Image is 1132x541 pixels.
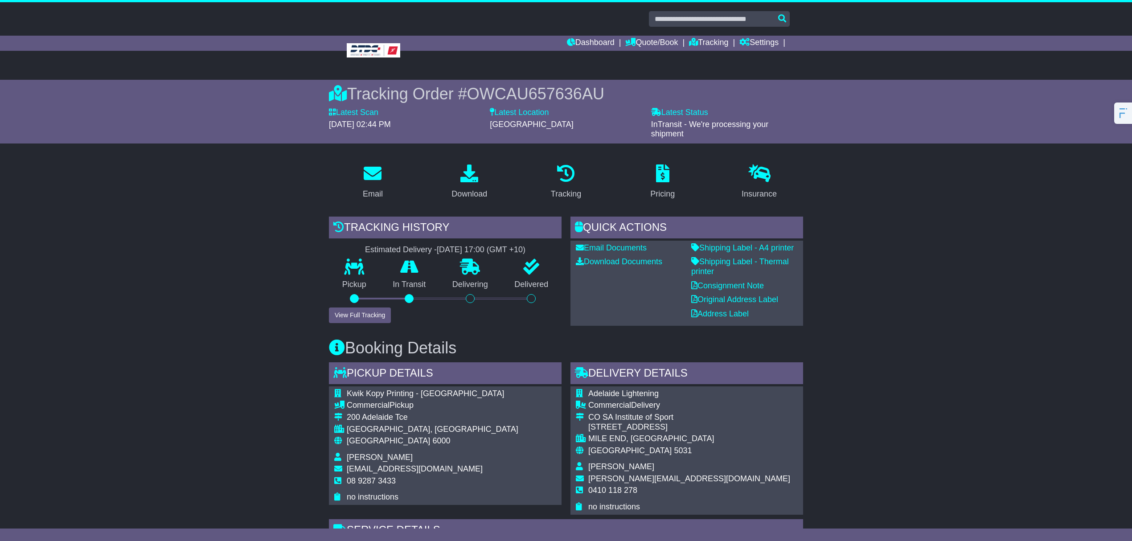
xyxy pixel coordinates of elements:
[347,464,483,473] span: [EMAIL_ADDRESS][DOMAIN_NAME]
[347,401,390,410] span: Commercial
[439,280,501,290] p: Delivering
[588,446,672,455] span: [GEOGRAPHIC_DATA]
[570,217,803,241] div: Quick Actions
[691,281,764,290] a: Consignment Note
[588,401,790,410] div: Delivery
[588,401,631,410] span: Commercial
[651,108,708,118] label: Latest Status
[363,188,383,200] div: Email
[625,36,678,51] a: Quote/Book
[501,280,562,290] p: Delivered
[490,108,549,118] label: Latest Location
[451,188,487,200] div: Download
[689,36,728,51] a: Tracking
[588,434,790,444] div: MILE END, [GEOGRAPHIC_DATA]
[588,486,637,495] span: 0410 118 278
[576,243,647,252] a: Email Documents
[651,120,769,139] span: InTransit - We're processing your shipment
[329,339,803,357] h3: Booking Details
[576,257,662,266] a: Download Documents
[588,474,790,483] span: [PERSON_NAME][EMAIL_ADDRESS][DOMAIN_NAME]
[347,389,504,398] span: Kwik Kopy Printing - [GEOGRAPHIC_DATA]
[432,436,450,445] span: 6000
[347,425,518,434] div: [GEOGRAPHIC_DATA], [GEOGRAPHIC_DATA]
[329,362,562,386] div: Pickup Details
[691,295,778,304] a: Original Address Label
[347,436,430,445] span: [GEOGRAPHIC_DATA]
[691,243,794,252] a: Shipping Label - A4 printer
[650,188,675,200] div: Pricing
[490,120,573,129] span: [GEOGRAPHIC_DATA]
[691,257,789,276] a: Shipping Label - Thermal printer
[674,446,692,455] span: 5031
[329,108,378,118] label: Latest Scan
[588,462,654,471] span: [PERSON_NAME]
[644,161,681,203] a: Pricing
[437,245,525,255] div: [DATE] 17:00 (GMT +10)
[588,502,640,511] span: no instructions
[567,36,615,51] a: Dashboard
[467,85,604,103] span: OWCAU657636AU
[742,188,777,200] div: Insurance
[329,307,391,323] button: View Full Tracking
[329,84,803,103] div: Tracking Order #
[691,309,749,318] a: Address Label
[347,453,413,462] span: [PERSON_NAME]
[347,413,518,422] div: 200 Adelaide Tce
[588,389,659,398] span: Adelaide Lightening
[347,492,398,501] span: no instructions
[551,188,581,200] div: Tracking
[329,245,562,255] div: Estimated Delivery -
[588,422,790,432] div: [STREET_ADDRESS]
[357,161,389,203] a: Email
[446,161,493,203] a: Download
[329,280,380,290] p: Pickup
[329,217,562,241] div: Tracking history
[347,476,396,485] span: 08 9287 3433
[329,120,391,129] span: [DATE] 02:44 PM
[347,401,518,410] div: Pickup
[739,36,779,51] a: Settings
[380,280,439,290] p: In Transit
[736,161,783,203] a: Insurance
[588,413,790,422] div: CO SA Institute of Sport
[545,161,587,203] a: Tracking
[570,362,803,386] div: Delivery Details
